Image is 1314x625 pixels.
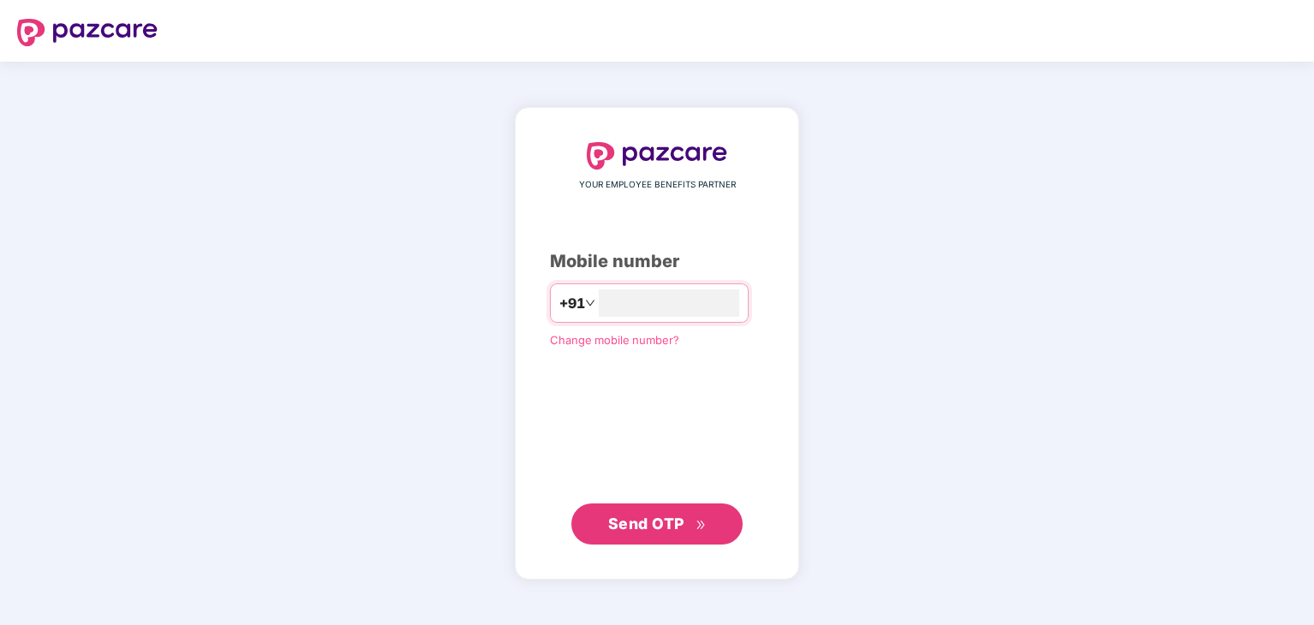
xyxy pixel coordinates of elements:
[585,298,595,308] span: down
[559,293,585,314] span: +91
[696,520,707,531] span: double-right
[608,515,684,533] span: Send OTP
[571,503,743,545] button: Send OTPdouble-right
[17,19,158,46] img: logo
[579,178,736,192] span: YOUR EMPLOYEE BENEFITS PARTNER
[587,142,727,170] img: logo
[550,248,764,275] div: Mobile number
[550,333,679,347] a: Change mobile number?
